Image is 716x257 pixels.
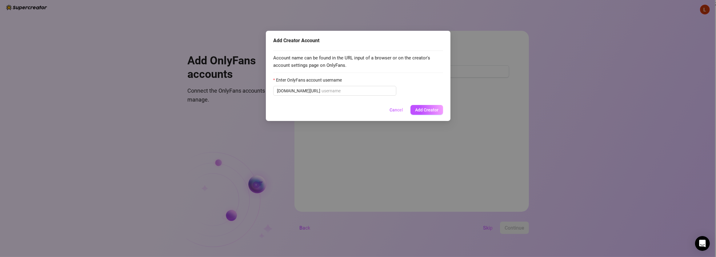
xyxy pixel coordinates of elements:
div: Open Intercom Messenger [695,236,710,251]
span: [DOMAIN_NAME][URL] [277,87,320,94]
label: Enter OnlyFans account username [273,77,346,83]
button: Cancel [385,105,408,115]
input: Enter OnlyFans account username [322,87,393,94]
button: Add Creator [410,105,443,115]
span: Cancel [390,107,403,112]
div: Add Creator Account [273,37,443,44]
span: Account name can be found in the URL input of a browser or on the creator's account settings page... [273,54,443,69]
span: Add Creator [415,107,438,112]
